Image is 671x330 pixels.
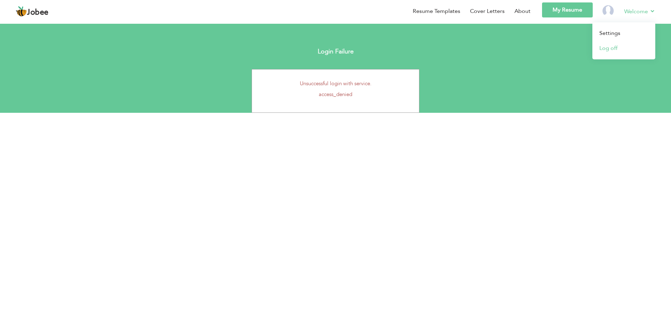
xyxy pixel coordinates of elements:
[413,7,460,15] a: Resume Templates
[16,6,27,17] img: jobee.io
[514,7,531,15] a: About
[470,7,505,15] a: Cover Letters
[318,47,354,56] strong: Login Failure
[542,2,593,17] a: My Resume
[592,41,655,56] a: Log off
[603,5,614,16] img: Profile Img
[624,7,655,16] a: Welcome
[257,91,414,98] p: access_denied
[16,6,49,17] a: Jobee
[257,80,414,87] p: Unsuccessful login with service.
[592,26,655,41] a: Settings
[27,9,49,16] span: Jobee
